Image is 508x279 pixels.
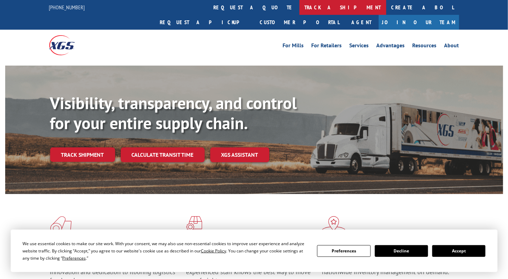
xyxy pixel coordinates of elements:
div: We use essential cookies to make our site work. With your consent, we may also use non-essential ... [22,240,309,262]
a: XGS ASSISTANT [210,147,269,162]
a: Customer Portal [255,15,345,30]
a: For Mills [283,43,304,50]
a: Request a pickup [155,15,255,30]
button: Preferences [317,245,370,257]
div: Cookie Consent Prompt [11,230,498,272]
a: Track shipment [50,147,115,162]
button: Decline [375,245,428,257]
a: Agent [345,15,379,30]
a: Resources [413,43,437,50]
b: Visibility, transparency, and control for your entire supply chain. [50,92,297,134]
img: xgs-icon-total-supply-chain-intelligence-red [50,216,72,234]
a: For Retailers [312,43,342,50]
img: xgs-icon-focused-on-flooring-red [186,216,202,234]
button: Accept [432,245,486,257]
span: Cookie Policy [201,248,226,254]
a: Calculate transit time [121,147,205,162]
a: Services [350,43,369,50]
a: Advantages [377,43,405,50]
img: xgs-icon-flagship-distribution-model-red [322,216,346,234]
a: [PHONE_NUMBER] [49,4,85,11]
a: Join Our Team [379,15,459,30]
a: About [444,43,459,50]
span: Preferences [62,255,86,261]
